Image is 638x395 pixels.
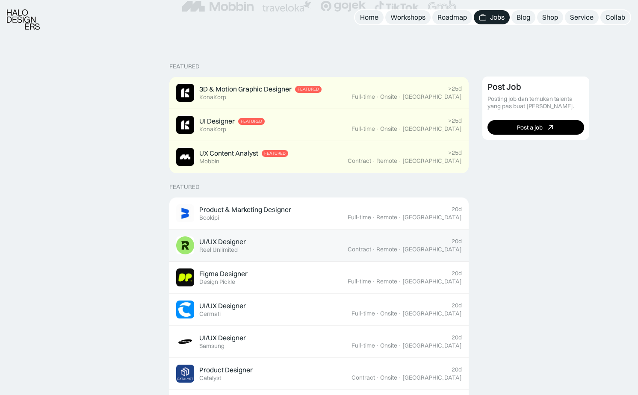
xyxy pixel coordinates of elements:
[348,214,371,221] div: Full-time
[398,125,402,133] div: ·
[169,294,469,326] a: Job ImageUI/UX DesignerCermati20dFull-time·Onsite·[GEOGRAPHIC_DATA]
[402,342,462,349] div: [GEOGRAPHIC_DATA]
[351,342,375,349] div: Full-time
[537,10,563,24] a: Shop
[452,270,462,277] div: 20d
[169,358,469,390] a: Job ImageProduct DesignerCatalyst20dContract·Onsite·[GEOGRAPHIC_DATA]
[169,326,469,358] a: Job ImageUI/UX DesignerSamsung20dFull-time·Onsite·[GEOGRAPHIC_DATA]
[298,87,319,92] div: Featured
[199,149,258,158] div: UX Content Analyst
[241,119,262,124] div: Featured
[402,93,462,100] div: [GEOGRAPHIC_DATA]
[199,310,221,318] div: Cermati
[176,365,194,383] img: Job Image
[398,374,402,381] div: ·
[169,262,469,294] a: Job ImageFigma DesignerDesign Pickle20dFull-time·Remote·[GEOGRAPHIC_DATA]
[176,301,194,318] img: Job Image
[169,230,469,262] a: Job ImageUI/UX DesignerReel Unlimited20dContract·Remote·[GEOGRAPHIC_DATA]
[169,141,469,173] a: Job ImageUX Content AnalystFeaturedMobbin>25dContract·Remote·[GEOGRAPHIC_DATA]
[372,278,375,285] div: ·
[380,125,397,133] div: Onsite
[402,214,462,221] div: [GEOGRAPHIC_DATA]
[376,310,379,317] div: ·
[199,333,246,342] div: UI/UX Designer
[199,126,226,133] div: KonaKorp
[474,10,510,24] a: Jobs
[517,124,543,131] div: Post a job
[452,206,462,213] div: 20d
[511,10,535,24] a: Blog
[376,246,397,253] div: Remote
[380,342,397,349] div: Onsite
[402,125,462,133] div: [GEOGRAPHIC_DATA]
[542,13,558,22] div: Shop
[372,246,375,253] div: ·
[398,157,402,165] div: ·
[380,93,397,100] div: Onsite
[380,374,397,381] div: Onsite
[199,85,292,94] div: 3D & Motion Graphic Designer
[390,13,425,22] div: Workshops
[398,93,402,100] div: ·
[360,13,378,22] div: Home
[348,278,371,285] div: Full-time
[487,82,521,92] div: Post Job
[402,278,462,285] div: [GEOGRAPHIC_DATA]
[351,125,375,133] div: Full-time
[372,157,375,165] div: ·
[437,13,467,22] div: Roadmap
[199,237,246,246] div: UI/UX Designer
[355,10,384,24] a: Home
[448,85,462,92] div: >25d
[452,334,462,341] div: 20d
[452,366,462,373] div: 20d
[398,278,402,285] div: ·
[398,310,402,317] div: ·
[380,310,397,317] div: Onsite
[176,116,194,134] img: Job Image
[176,84,194,102] img: Job Image
[199,94,226,101] div: KonaKorp
[376,278,397,285] div: Remote
[199,117,235,126] div: UI Designer
[199,278,235,286] div: Design Pickle
[402,374,462,381] div: [GEOGRAPHIC_DATA]
[176,236,194,254] img: Job Image
[169,109,469,141] a: Job ImageUI DesignerFeaturedKonaKorp>25dFull-time·Onsite·[GEOGRAPHIC_DATA]
[169,63,200,70] div: Featured
[487,95,584,110] div: Posting job dan temukan talenta yang pas buat [PERSON_NAME].
[452,302,462,309] div: 20d
[199,205,291,214] div: Product & Marketing Designer
[398,246,402,253] div: ·
[606,13,625,22] div: Collab
[199,374,221,382] div: Catalyst
[199,342,224,350] div: Samsung
[398,342,402,349] div: ·
[452,238,462,245] div: 20d
[351,310,375,317] div: Full-time
[376,342,379,349] div: ·
[169,197,469,230] a: Job ImageProduct & Marketing DesignerBookipi20dFull-time·Remote·[GEOGRAPHIC_DATA]
[570,13,594,22] div: Service
[372,214,375,221] div: ·
[517,13,530,22] div: Blog
[402,310,462,317] div: [GEOGRAPHIC_DATA]
[169,183,200,191] div: Featured
[351,374,375,381] div: Contract
[565,10,599,24] a: Service
[199,246,238,254] div: Reel Unlimited
[176,148,194,166] img: Job Image
[402,157,462,165] div: [GEOGRAPHIC_DATA]
[600,10,630,24] a: Collab
[448,117,462,124] div: >25d
[376,93,379,100] div: ·
[376,214,397,221] div: Remote
[385,10,431,24] a: Workshops
[448,149,462,156] div: >25d
[169,77,469,109] a: Job Image3D & Motion Graphic DesignerFeaturedKonaKorp>25dFull-time·Onsite·[GEOGRAPHIC_DATA]
[432,10,472,24] a: Roadmap
[199,366,253,374] div: Product Designer
[398,214,402,221] div: ·
[199,301,246,310] div: UI/UX Designer
[376,125,379,133] div: ·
